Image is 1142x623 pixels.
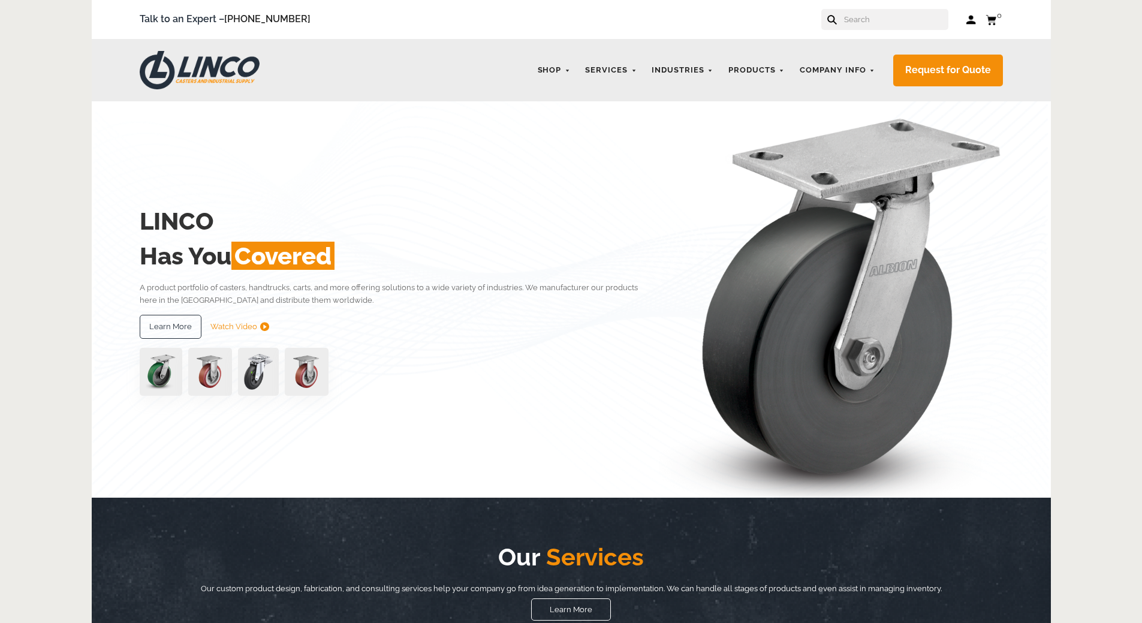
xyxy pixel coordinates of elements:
h2: Has You [140,239,656,273]
img: pn3orx8a-94725-1-1-.png [140,348,182,396]
a: 0 [986,12,1003,27]
a: Learn More [531,598,611,621]
a: Log in [966,14,977,26]
span: Talk to an Expert – [140,11,311,28]
a: Request for Quote [893,55,1003,86]
span: 0 [997,11,1002,20]
p: Our custom product design, fabrication, and consulting services help your company go from idea ge... [188,582,955,595]
h2: Our [188,540,955,574]
img: capture-59611-removebg-preview-1.png [285,348,329,396]
a: Industries [646,59,719,82]
p: A product portfolio of casters, handtrucks, carts, and more offering solutions to a wide variety ... [140,281,656,307]
a: Services [579,59,643,82]
span: Services [540,543,644,571]
img: subtract.png [260,322,269,331]
img: LINCO CASTERS & INDUSTRIAL SUPPLY [140,51,260,89]
h2: LINCO [140,204,656,239]
img: capture-59611-removebg-preview-1.png [188,348,232,396]
span: Covered [231,242,335,270]
input: Search [843,9,948,30]
a: Learn More [140,315,201,339]
a: Company Info [794,59,881,82]
a: Products [722,59,791,82]
a: Watch Video [210,315,269,339]
img: linco_caster [659,101,1003,498]
a: [PHONE_NUMBER] [224,13,311,25]
a: Shop [532,59,577,82]
img: lvwpp200rst849959jpg-30522-removebg-preview-1.png [238,348,279,396]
